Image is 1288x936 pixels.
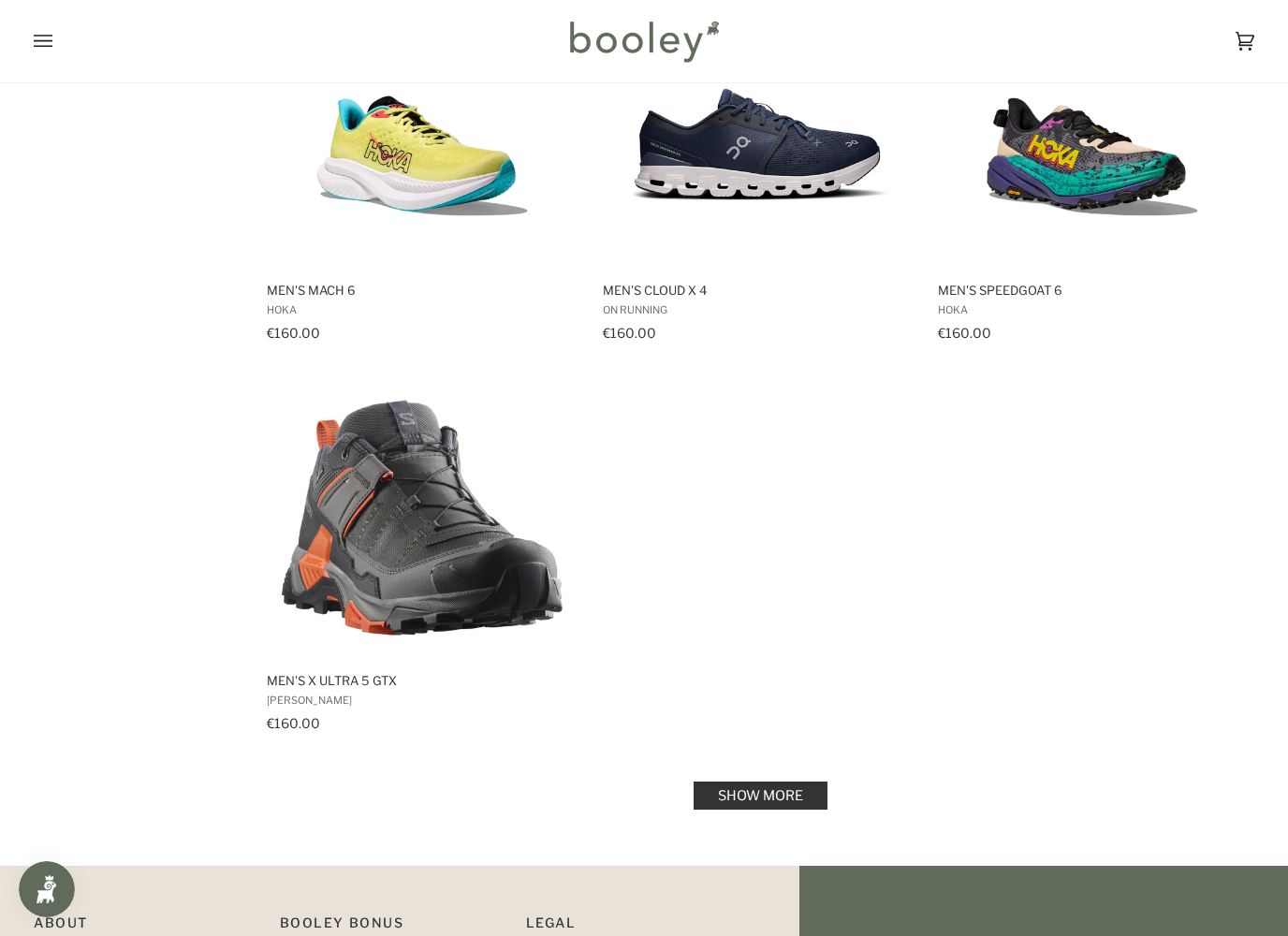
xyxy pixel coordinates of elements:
span: [PERSON_NAME] [267,694,577,707]
span: Hoka [938,303,1248,316]
span: €160.00 [603,325,656,341]
iframe: Button to open loyalty program pop-up [19,861,75,917]
span: €160.00 [938,325,991,341]
img: Booley [562,14,725,68]
span: €160.00 [267,325,320,341]
span: Men's Speedgoat 6 [938,282,1248,299]
span: €160.00 [267,715,320,731]
span: Men's X Ultra 5 GTX [267,672,577,689]
a: Men's X Ultra 5 GTX [264,377,579,738]
img: Salomon Men's X Ultra 5 GTX Asphalt / Castlerock / Burnt Ochre - Booley Galway [282,377,563,658]
span: Men's Mach 6 [267,282,577,299]
span: Men's Cloud X 4 [603,282,913,299]
a: Show more [694,782,827,810]
span: Hoka [267,303,577,316]
span: On Running [603,303,913,316]
div: Pagination [267,787,1254,804]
